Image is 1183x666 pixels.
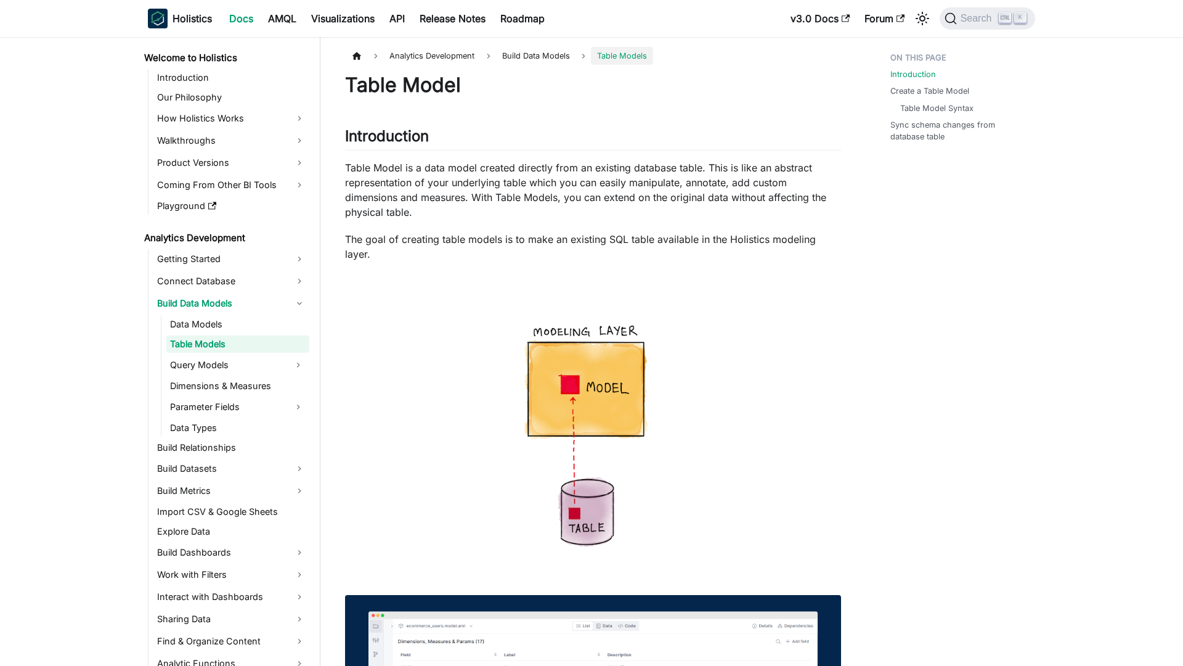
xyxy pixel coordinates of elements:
[153,565,309,585] a: Work with Filters
[153,131,309,150] a: Walkthroughs
[153,294,309,313] a: Build Data Models
[1014,12,1026,23] kbd: K
[382,9,412,28] a: API
[957,13,999,24] span: Search
[166,355,287,375] a: Query Models
[496,47,576,65] span: Build Data Models
[153,503,309,520] a: Import CSV & Google Sheets
[345,73,841,97] h1: Table Model
[345,47,368,65] a: Home page
[345,232,841,261] p: The goal of creating table models is to make an existing SQL table available in the Holistics mod...
[222,9,261,28] a: Docs
[166,377,309,395] a: Dimensions & Measures
[153,271,309,291] a: Connect Database
[890,85,969,97] a: Create a Table Model
[140,229,309,247] a: Analytics Development
[153,69,309,86] a: Introduction
[345,127,841,150] h2: Introduction
[783,9,857,28] a: v3.0 Docs
[153,543,309,562] a: Build Dashboards
[153,89,309,106] a: Our Philosophy
[173,11,212,26] b: Holistics
[890,119,1028,142] a: Sync schema changes from database table
[153,175,309,195] a: Coming From Other BI Tools
[148,9,168,28] img: Holistics
[412,9,493,28] a: Release Notes
[287,397,309,417] button: Expand sidebar category 'Parameter Fields'
[287,355,309,375] button: Expand sidebar category 'Query Models'
[166,316,309,333] a: Data Models
[153,197,309,215] a: Playground
[857,9,912,28] a: Forum
[591,47,653,65] span: Table Models
[345,47,841,65] nav: Breadcrumbs
[153,109,309,128] a: How Holistics Works
[383,47,481,65] span: Analytics Development
[140,49,309,67] a: Welcome to Holistics
[153,439,309,456] a: Build Relationships
[261,9,304,28] a: AMQL
[166,397,287,417] a: Parameter Fields
[890,68,936,80] a: Introduction
[153,609,309,629] a: Sharing Data
[153,481,309,501] a: Build Metrics
[940,7,1035,30] button: Search (Ctrl+K)
[153,523,309,540] a: Explore Data
[153,249,309,269] a: Getting Started
[136,37,320,666] nav: Docs sidebar
[148,9,212,28] a: HolisticsHolistics
[913,9,932,28] button: Switch between dark and light mode (currently light mode)
[166,335,309,353] a: Table Models
[153,153,309,173] a: Product Versions
[153,631,309,651] a: Find & Organize Content
[345,160,841,220] p: Table Model is a data model created directly from an existing database table. This is like an abs...
[900,102,974,114] a: Table Model Syntax
[166,419,309,437] a: Data Types
[304,9,382,28] a: Visualizations
[493,9,552,28] a: Roadmap
[153,587,309,607] a: Interact with Dashboards
[153,459,309,479] a: Build Datasets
